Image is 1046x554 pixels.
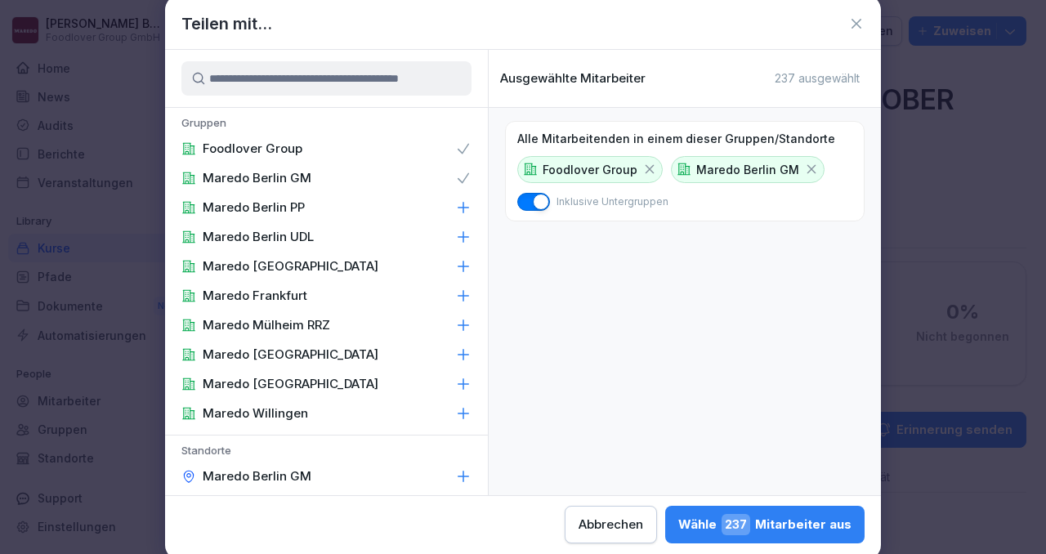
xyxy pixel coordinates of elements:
[181,11,272,36] h1: Teilen mit...
[579,516,643,534] div: Abbrechen
[678,514,852,535] div: Wähle Mitarbeiter aus
[722,514,750,535] span: 237
[165,116,488,134] p: Gruppen
[500,71,646,86] p: Ausgewählte Mitarbeiter
[557,194,668,209] p: Inklusive Untergruppen
[565,506,657,543] button: Abbrechen
[203,199,305,216] p: Maredo Berlin PP
[203,229,314,245] p: Maredo Berlin UDL
[203,405,308,422] p: Maredo Willingen
[203,468,311,485] p: Maredo Berlin GM
[203,170,311,186] p: Maredo Berlin GM
[696,161,799,178] p: Maredo Berlin GM
[665,506,865,543] button: Wähle237Mitarbeiter aus
[203,141,302,157] p: Foodlover Group
[203,317,330,333] p: Maredo Mülheim RRZ
[165,444,488,462] p: Standorte
[543,161,637,178] p: Foodlover Group
[775,71,860,86] p: 237 ausgewählt
[203,376,378,392] p: Maredo [GEOGRAPHIC_DATA]
[517,132,835,146] p: Alle Mitarbeitenden in einem dieser Gruppen/Standorte
[203,288,307,304] p: Maredo Frankfurt
[203,346,378,363] p: Maredo [GEOGRAPHIC_DATA]
[203,258,378,275] p: Maredo [GEOGRAPHIC_DATA]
